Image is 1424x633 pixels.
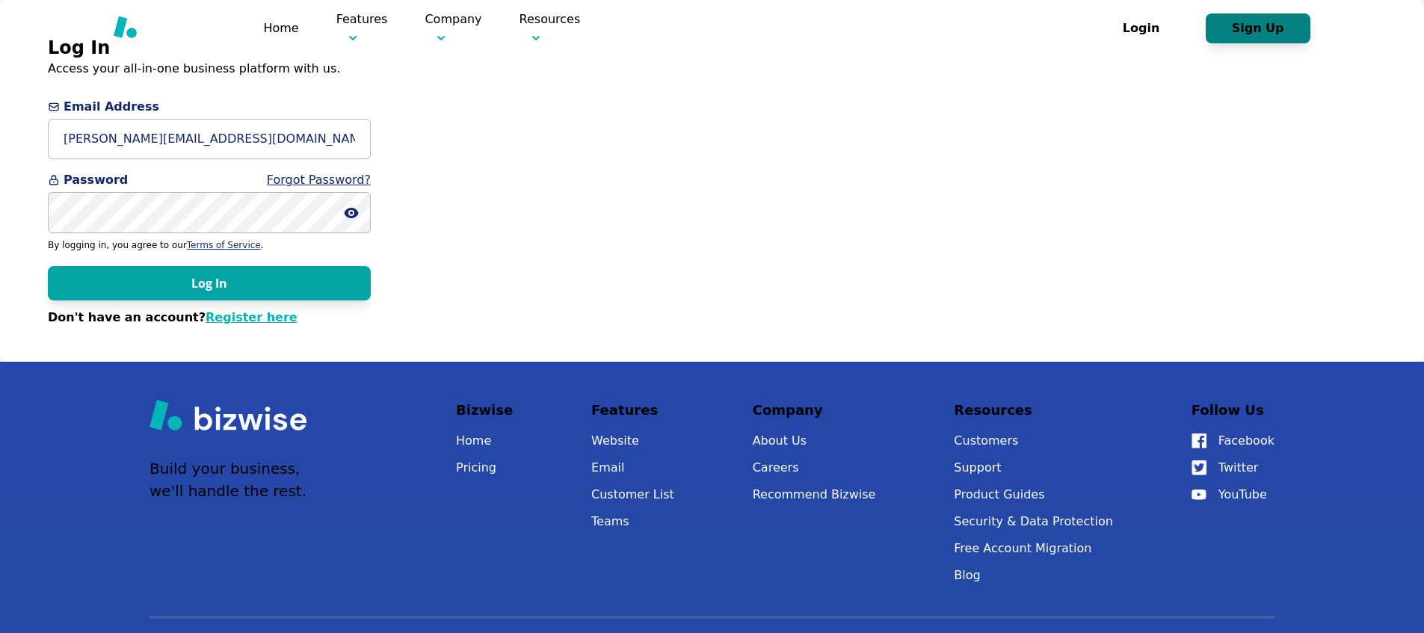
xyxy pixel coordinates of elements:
a: Terms of Service [187,240,261,250]
p: Features [591,399,674,422]
p: Company [753,399,876,422]
button: Log In [48,266,371,300]
a: Twitter [1192,457,1274,478]
button: Login [1089,13,1194,43]
p: Resources [954,399,1113,422]
a: Customers [954,430,1113,451]
p: Follow Us [1192,399,1274,422]
a: Recommend Bizwise [753,484,876,505]
p: Access your all-in-one business platform with us. [48,61,371,77]
a: Register here [206,310,298,324]
p: Don't have an account? [48,309,371,326]
a: Customer List [591,484,674,505]
img: Facebook Icon [1192,433,1206,448]
a: About Us [753,430,876,451]
p: Resources [520,10,581,46]
img: Bizwise Logo [150,399,306,430]
a: Teams [591,511,674,532]
p: Bizwise [456,399,513,422]
img: Bizwise Logo [114,16,226,38]
a: Product Guides [954,484,1113,505]
a: Forgot Password? [267,173,371,187]
a: Email [591,457,674,478]
span: Email Address [48,98,371,116]
p: Build your business, we'll handle the rest. [150,457,306,502]
a: Facebook [1192,430,1274,451]
a: Website [591,430,674,451]
span: Password [48,171,371,189]
a: Blog [954,565,1113,586]
a: Login [1089,21,1206,35]
img: YouTube Icon [1192,490,1206,500]
a: YouTube [1192,484,1274,505]
img: Twitter Icon [1192,460,1206,475]
p: By logging in, you agree to our . [48,239,371,251]
p: Company [425,10,481,46]
p: Features [336,10,388,46]
input: you@example.com [48,119,371,160]
a: Home [456,430,513,451]
a: Security & Data Protection [954,511,1113,532]
a: Careers [753,457,876,478]
a: Pricing [456,457,513,478]
a: Sign Up [1206,21,1310,35]
a: Pricing [617,19,662,37]
a: Free Account Migration [954,538,1113,559]
a: Home [263,21,298,35]
button: Support [954,457,1113,478]
div: Don't have an account?Register here [48,309,371,326]
button: Sign Up [1206,13,1310,43]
